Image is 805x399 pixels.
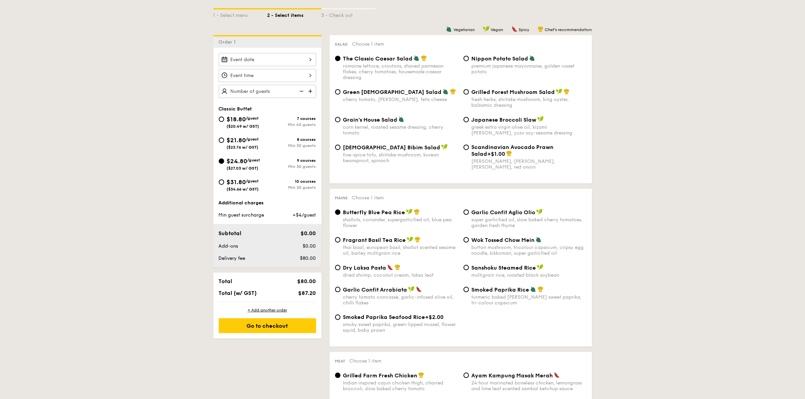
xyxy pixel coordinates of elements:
img: icon-vegan.f8ff3823.svg [406,209,413,215]
span: Smoked Paprika Rice [472,286,529,293]
div: 7 courses [267,116,316,121]
span: Butterfly Blue Pea Rice [343,209,405,216]
img: icon-vegan.f8ff3823.svg [537,264,544,270]
span: $24.80 [227,157,247,165]
div: [PERSON_NAME], [PERSON_NAME], [PERSON_NAME], red onion [472,158,587,170]
span: Vegan [491,27,503,32]
div: super garlicfied oil, slow baked cherry tomatoes, garden fresh thyme [472,217,587,228]
span: Wok Tossed Chow Mein [472,237,535,243]
span: +$1.00 [488,151,505,157]
img: icon-vegan.f8ff3823.svg [441,144,448,150]
img: icon-chef-hat.a58ddaea.svg [421,55,427,61]
span: Vegetarian [453,27,475,32]
span: The Classic Caesar Salad [343,55,413,62]
img: icon-vegan.f8ff3823.svg [408,286,415,292]
span: Classic Buffet [219,106,252,112]
div: + Add another order [219,307,316,313]
img: icon-vegan.f8ff3823.svg [536,209,543,215]
div: 10 courses [267,179,316,184]
input: Scandinavian Avocado Prawn Salad+$1.00[PERSON_NAME], [PERSON_NAME], [PERSON_NAME], red onion [464,145,469,150]
span: Total [219,278,233,284]
span: Mains [335,196,348,200]
span: Green [DEMOGRAPHIC_DATA] Salad [343,89,442,95]
div: fresh herbs, shiitake mushroom, king oyster, balsamic dressing [472,97,587,108]
span: $87.20 [298,290,316,296]
input: Grain's House Saladcorn kernel, roasted sesame dressing, cherry tomato [335,117,340,122]
span: Choose 1 item [352,41,384,47]
img: icon-vegan.f8ff3823.svg [556,89,563,95]
input: The Classic Caesar Saladromaine lettuce, croutons, shaved parmesan flakes, cherry tomatoes, house... [335,56,340,61]
input: Smoked Paprika Riceturmeric baked [PERSON_NAME] sweet paprika, tri-colour capsicum [464,287,469,292]
span: Ayam Kampung Masak Merah [472,372,553,379]
img: icon-chef-hat.a58ddaea.svg [564,89,570,95]
input: Ayam Kampung Masak Merah24 hour marinated boneless chicken, lemongrass and lime leaf scented samb... [464,373,469,378]
div: Additional charges [219,200,316,206]
span: Choose 1 item [352,195,384,201]
span: /guest [246,179,259,183]
input: Fragrant Basil Tea Ricethai basil, european basil, shallot scented sesame oil, barley multigrain ... [335,237,340,243]
input: Event date [219,53,316,66]
span: Japanese Broccoli Slaw [472,117,537,123]
img: icon-chef-hat.a58ddaea.svg [415,236,421,243]
input: Nippon Potato Saladpremium japanese mayonnaise, golden russet potato [464,56,469,61]
img: icon-vegan.f8ff3823.svg [537,116,544,122]
span: Sanshoku Steamed Rice [472,265,536,271]
span: [DEMOGRAPHIC_DATA] Bibim Salad [343,144,441,151]
img: icon-vegetarian.fe4039eb.svg [413,55,420,61]
div: corn kernel, roasted sesame dressing, cherry tomato [343,124,458,136]
div: button mushroom, tricolour capsicum, cripsy egg noodle, kikkoman, super garlicfied oil [472,245,587,256]
input: [DEMOGRAPHIC_DATA] Bibim Saladfive-spice tofu, shiitake mushroom, korean beansprout, spinach [335,145,340,150]
div: romaine lettuce, croutons, shaved parmesan flakes, cherry tomatoes, housemade caesar dressing [343,63,458,80]
span: Grilled Farm Fresh Chicken [343,372,418,379]
img: icon-spicy.37a8142b.svg [416,286,422,292]
img: icon-vegetarian.fe4039eb.svg [446,26,452,32]
img: icon-vegetarian.fe4039eb.svg [529,55,535,61]
input: Sanshoku Steamed Ricemultigrain rice, roasted black soybean [464,265,469,270]
input: Green [DEMOGRAPHIC_DATA] Saladcherry tomato, [PERSON_NAME], feta cheese [335,89,340,95]
span: Nippon Potato Salad [472,55,528,62]
div: thai basil, european basil, shallot scented sesame oil, barley multigrain rice [343,245,458,256]
div: 8 courses [267,137,316,142]
span: Min guest surcharge [219,212,264,218]
span: Grain's House Salad [343,117,398,123]
span: Subtotal [219,230,242,236]
input: Grilled Farm Fresh ChickenIndian inspired cajun chicken thigh, charred broccoli, slow baked cherr... [335,373,340,378]
div: dried shrimp, coconut cream, laksa leaf [343,272,458,278]
div: smoky sweet paprika, green-lipped mussel, flower squid, baby prawn [343,322,458,333]
img: icon-reduce.1d2dbef1.svg [296,85,306,98]
span: Garlic Confit Arrabiata [343,286,407,293]
div: Min 30 guests [267,185,316,190]
span: +$4/guest [292,212,316,218]
div: multigrain rice, roasted black soybean [472,272,587,278]
div: premium japanese mayonnaise, golden russet potato [472,63,587,75]
input: Smoked Paprika Seafood Rice+$2.00smoky sweet paprika, green-lipped mussel, flower squid, baby prawn [335,315,340,320]
span: $18.80 [227,116,246,123]
div: Indian inspired cajun chicken thigh, charred broccoli, slow baked cherry tomato [343,380,458,392]
div: 24 hour marinated boneless chicken, lemongrass and lime leaf scented sambal ketchup sauce [472,380,587,392]
img: icon-chef-hat.a58ddaea.svg [538,286,544,292]
img: icon-chef-hat.a58ddaea.svg [395,264,401,270]
img: icon-vegetarian.fe4039eb.svg [536,236,542,243]
input: Japanese Broccoli Slawgreek extra virgin olive oil, kizami [PERSON_NAME], yuzu soy-sesame dressing [464,117,469,122]
img: icon-vegan.f8ff3823.svg [483,26,490,32]
span: Grilled Forest Mushroom Salad [472,89,555,95]
span: $0.00 [301,230,316,236]
img: icon-spicy.37a8142b.svg [554,372,560,378]
img: icon-chef-hat.a58ddaea.svg [450,89,456,95]
span: Spicy [519,27,529,32]
input: $18.80/guest($20.49 w/ GST)7 coursesMin 40 guests [219,117,224,122]
span: Meat [335,359,346,364]
div: turmeric baked [PERSON_NAME] sweet paprika, tri-colour capsicum [472,294,587,306]
span: $0.00 [303,243,316,249]
input: Wok Tossed Chow Meinbutton mushroom, tricolour capsicum, cripsy egg noodle, kikkoman, super garli... [464,237,469,243]
div: greek extra virgin olive oil, kizami [PERSON_NAME], yuzu soy-sesame dressing [472,124,587,136]
div: cherry tomato, [PERSON_NAME], feta cheese [343,97,458,102]
div: 1 - Select menu [213,9,267,19]
div: Min 30 guests [267,143,316,148]
span: Fragrant Basil Tea Rice [343,237,406,243]
span: Scandinavian Avocado Prawn Salad [472,144,554,157]
div: 2 - Select items [267,9,322,19]
span: Order 1 [219,39,239,45]
span: Chef's recommendation [545,27,592,32]
input: Number of guests [219,85,316,98]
